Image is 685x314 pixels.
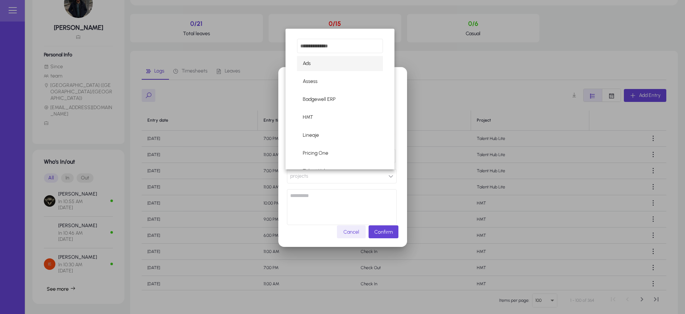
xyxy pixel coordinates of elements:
mat-option: Pricing One [297,146,383,161]
mat-option: Talent Hub [297,164,383,179]
span: Pricing One [303,149,328,158]
span: Assess [303,77,318,86]
span: Badgewell ERP [303,95,335,104]
mat-option: HMT [297,110,383,125]
span: Ads [303,59,311,68]
mat-option: Lineaje [297,128,383,143]
mat-option: Ads [297,56,383,71]
span: Lineaje [303,131,319,140]
span: Talent Hub [303,167,327,175]
span: HMT [303,113,313,122]
mat-option: Badgewell ERP [297,92,383,107]
mat-option: Assess [297,74,383,89]
input: dropdown search [297,39,383,53]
